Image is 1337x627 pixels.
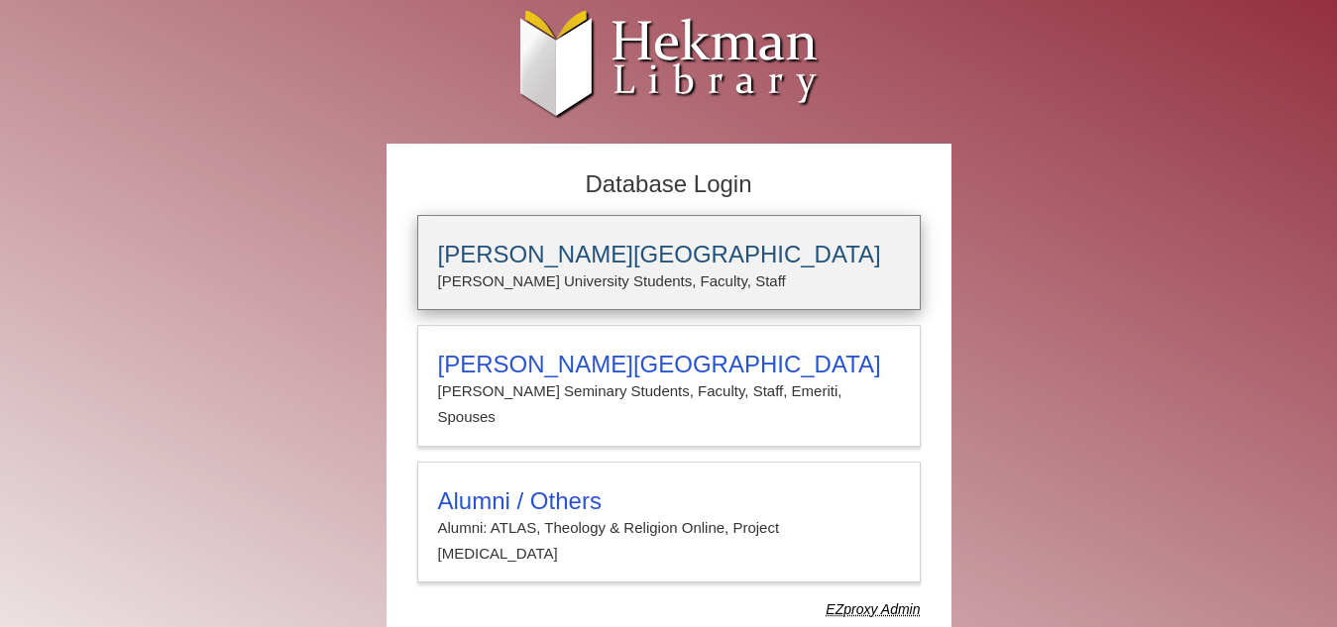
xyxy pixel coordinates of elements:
[438,268,900,294] p: [PERSON_NAME] University Students, Faculty, Staff
[407,164,931,205] h2: Database Login
[438,241,900,268] h3: [PERSON_NAME][GEOGRAPHIC_DATA]
[438,378,900,431] p: [PERSON_NAME] Seminary Students, Faculty, Staff, Emeriti, Spouses
[438,351,900,378] h3: [PERSON_NAME][GEOGRAPHIC_DATA]
[438,515,900,568] p: Alumni: ATLAS, Theology & Religion Online, Project [MEDICAL_DATA]
[438,487,900,515] h3: Alumni / Others
[417,215,921,310] a: [PERSON_NAME][GEOGRAPHIC_DATA][PERSON_NAME] University Students, Faculty, Staff
[438,487,900,568] summary: Alumni / OthersAlumni: ATLAS, Theology & Religion Online, Project [MEDICAL_DATA]
[826,601,920,617] dfn: Use Alumni login
[417,325,921,447] a: [PERSON_NAME][GEOGRAPHIC_DATA][PERSON_NAME] Seminary Students, Faculty, Staff, Emeriti, Spouses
